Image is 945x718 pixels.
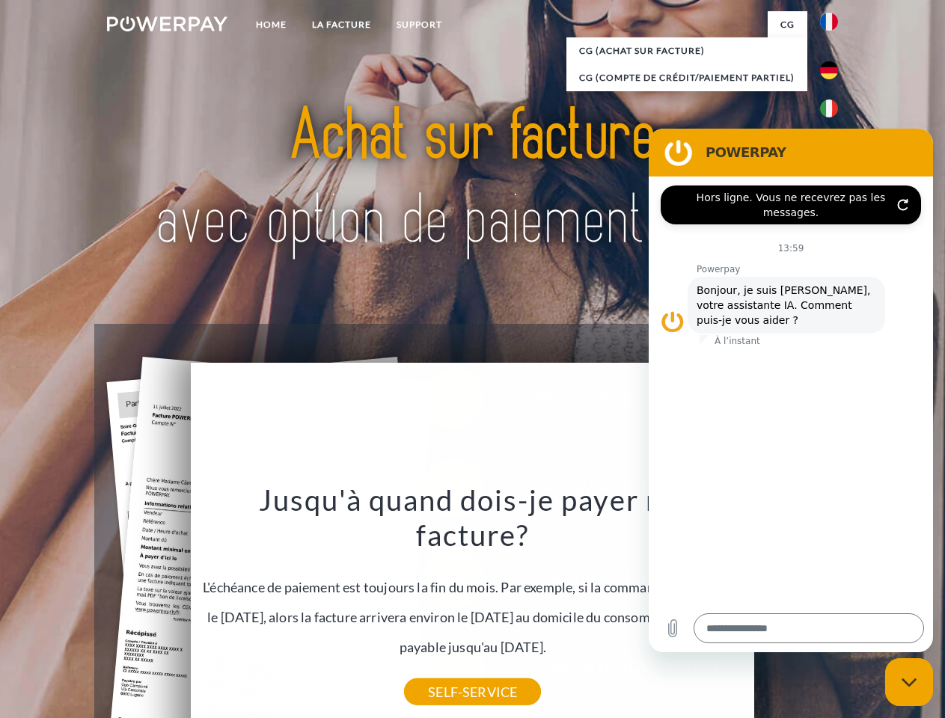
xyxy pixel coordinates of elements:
[299,11,384,38] a: LA FACTURE
[566,64,807,91] a: CG (Compte de crédit/paiement partiel)
[107,16,227,31] img: logo-powerpay-white.svg
[649,129,933,652] iframe: Fenêtre de messagerie
[200,482,746,692] div: L'échéance de paiement est toujours la fin du mois. Par exemple, si la commande a été passée le [...
[243,11,299,38] a: Home
[566,37,807,64] a: CG (achat sur facture)
[384,11,455,38] a: Support
[143,72,802,286] img: title-powerpay_fr.svg
[404,678,541,705] a: SELF-SERVICE
[200,482,746,553] h3: Jusqu'à quand dois-je payer ma facture?
[768,11,807,38] a: CG
[820,13,838,31] img: fr
[820,61,838,79] img: de
[820,99,838,117] img: it
[885,658,933,706] iframe: Bouton de lancement de la fenêtre de messagerie, conversation en cours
